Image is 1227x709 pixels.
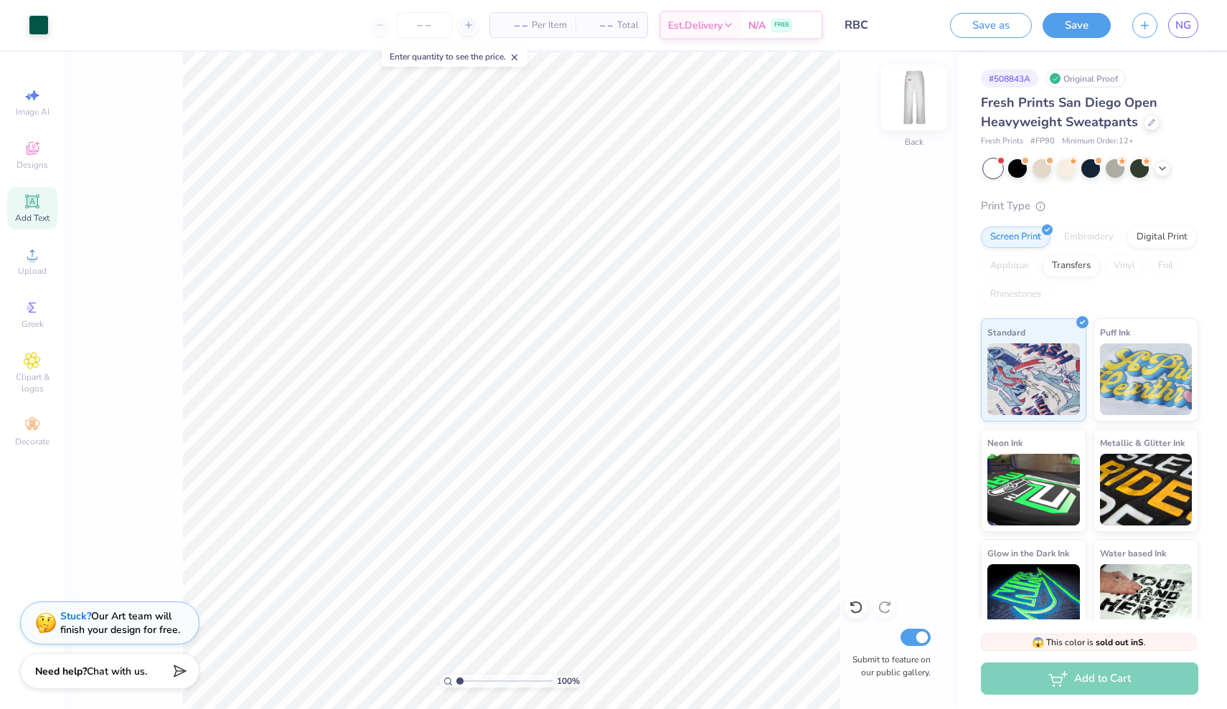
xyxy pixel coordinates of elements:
[1100,564,1193,636] img: Water based Ink
[1104,255,1144,277] div: Vinyl
[532,18,567,33] span: Per Item
[987,435,1022,450] span: Neon Ink
[668,18,723,33] span: Est. Delivery
[1100,546,1166,561] span: Water based Ink
[1100,343,1193,415] img: Puff Ink
[557,675,580,687] span: 100 %
[1100,325,1130,340] span: Puff Ink
[1032,636,1044,649] span: 😱
[1100,435,1185,450] span: Metallic & Glitter Ink
[1127,227,1197,248] div: Digital Print
[834,11,939,39] input: Untitled Design
[17,159,48,171] span: Designs
[7,371,57,394] span: Clipart & logos
[748,18,766,33] span: N/A
[987,454,1080,525] img: Neon Ink
[981,198,1198,214] div: Print Type
[845,653,931,679] label: Submit to feature on our public gallery.
[1100,454,1193,525] img: Metallic & Glitter Ink
[22,318,44,330] span: Greek
[905,135,923,148] div: Back
[35,665,87,678] strong: Need help?
[1175,17,1191,34] span: NG
[16,106,50,118] span: Image AI
[87,665,147,678] span: Chat with us.
[382,47,527,67] div: Enter quantity to see the price.
[1149,255,1183,277] div: Foil
[18,265,47,277] span: Upload
[1043,255,1100,277] div: Transfers
[1168,13,1198,38] a: NG
[981,227,1050,248] div: Screen Print
[981,255,1038,277] div: Applique
[60,609,91,623] strong: Stuck?
[987,564,1080,636] img: Glow in the Dark Ink
[987,325,1025,340] span: Standard
[499,18,527,33] span: – –
[1043,13,1111,38] button: Save
[987,343,1080,415] img: Standard
[15,212,50,224] span: Add Text
[584,18,613,33] span: – –
[60,609,180,637] div: Our Art team will finish your design for free.
[1055,227,1123,248] div: Embroidery
[987,546,1069,561] span: Glow in the Dark Ink
[885,69,943,126] img: Back
[1032,636,1146,649] span: This color is .
[396,12,452,38] input: – –
[981,284,1050,305] div: Rhinestones
[950,13,1032,38] button: Save as
[1096,637,1144,648] strong: sold out in S
[15,436,50,447] span: Decorate
[617,18,639,33] span: Total
[774,20,789,30] span: FREE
